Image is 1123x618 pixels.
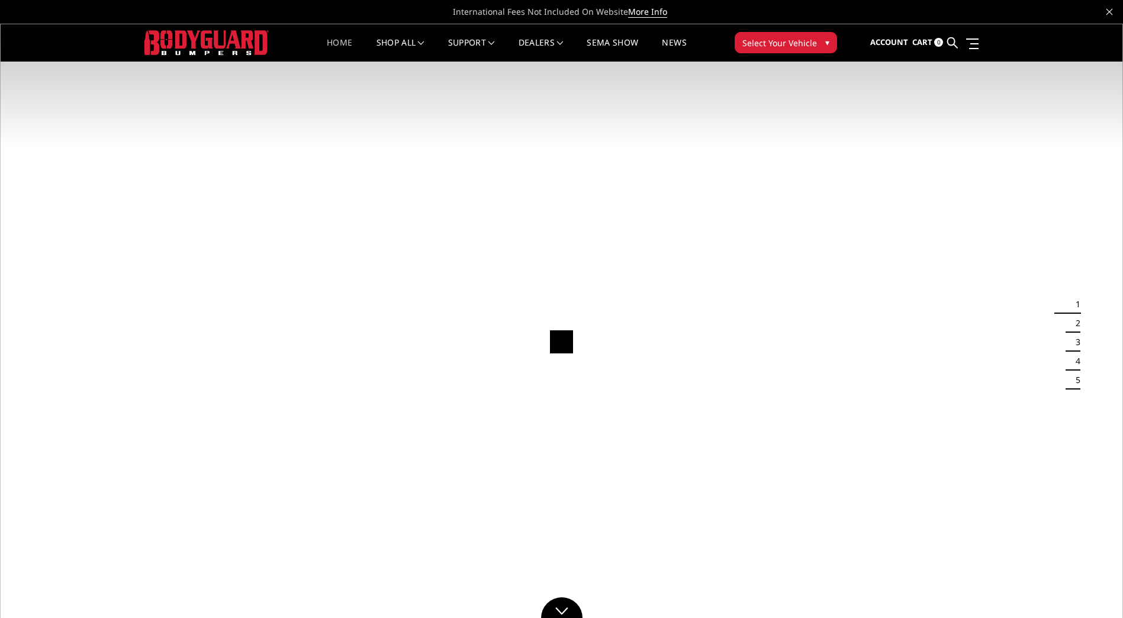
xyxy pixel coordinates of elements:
a: Click to Down [541,597,583,618]
button: 1 of 5 [1069,295,1080,314]
img: BODYGUARD BUMPERS [144,30,269,54]
a: Home [327,38,352,62]
span: 0 [934,38,943,47]
button: 5 of 5 [1069,371,1080,390]
span: Select Your Vehicle [742,37,817,49]
a: shop all [377,38,424,62]
a: Account [870,27,908,59]
span: ▾ [825,36,829,49]
button: 2 of 5 [1069,314,1080,333]
a: Dealers [519,38,564,62]
a: Support [448,38,495,62]
a: More Info [628,6,667,18]
button: 4 of 5 [1069,352,1080,371]
span: Account [870,37,908,47]
a: SEMA Show [587,38,638,62]
span: Cart [912,37,932,47]
button: 3 of 5 [1069,333,1080,352]
a: Cart 0 [912,27,943,59]
button: Select Your Vehicle [735,32,837,53]
a: News [662,38,686,62]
